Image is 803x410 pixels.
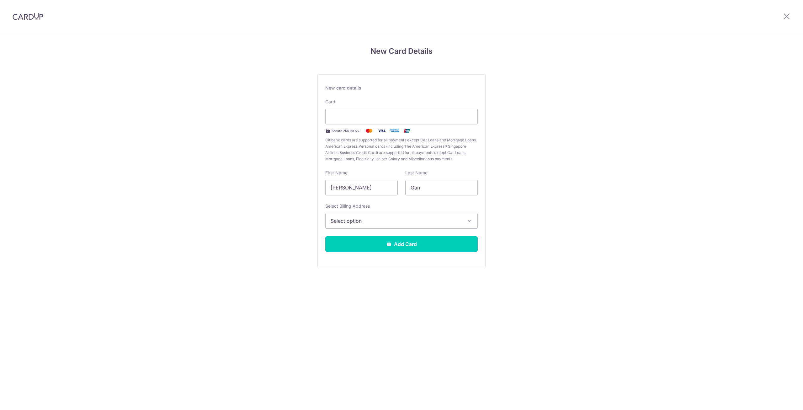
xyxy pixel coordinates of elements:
span: Select option [331,217,461,225]
label: Card [325,99,335,105]
iframe: Opens a widget where you can find more information [763,391,797,407]
input: Cardholder First Name [325,180,398,195]
label: Select Billing Address [325,203,370,209]
button: Select option [325,213,478,229]
input: Cardholder Last Name [405,180,478,195]
button: Add Card [325,236,478,252]
img: CardUp [13,13,43,20]
iframe: Secure card payment input frame [331,113,472,120]
label: Last Name [405,170,428,176]
label: First Name [325,170,348,176]
img: .alt.unionpay [401,127,413,134]
div: New card details [325,85,478,91]
span: Secure 256-bit SSL [332,128,360,133]
h4: New Card Details [317,46,486,57]
img: Mastercard [363,127,375,134]
span: Citibank cards are supported for all payments except Car Loans and Mortgage Loans. American Expre... [325,137,478,162]
img: Visa [375,127,388,134]
img: .alt.amex [388,127,401,134]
